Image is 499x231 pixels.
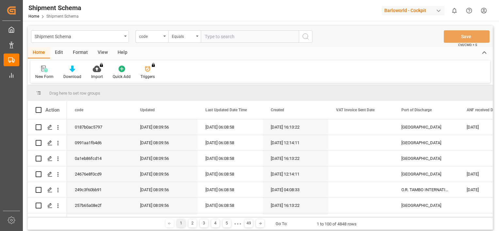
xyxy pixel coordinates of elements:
[198,151,263,166] div: [DATE] 06:08:58
[263,151,328,166] div: [DATE] 16:13:22
[177,219,185,227] div: 1
[132,151,198,166] div: [DATE] 08:09:56
[28,119,67,135] div: Press SPACE to select this row.
[140,108,155,112] span: Updated
[444,30,490,43] button: Save
[462,3,476,18] button: Help Center
[28,47,50,58] div: Home
[394,198,459,213] div: [GEOGRAPHIC_DATA]
[263,182,328,197] div: [DATE] 04:08:33
[382,6,444,15] div: Barloworld - Cockpit
[28,3,81,13] div: Shipment Schema
[113,74,131,80] div: Quick Add
[67,166,132,182] div: 24676e8f0cd9
[136,30,168,43] button: open menu
[49,91,100,96] span: Drag here to set row groups
[271,108,284,112] span: Created
[336,108,375,112] span: VAT Invoice Sent Date
[67,151,132,166] div: 0a1eb86fcd14
[93,47,113,58] div: View
[467,108,498,112] span: ANF received Date
[67,213,132,229] div: 2a5abfca2e6c
[28,166,67,182] div: Press SPACE to select this row.
[198,166,263,182] div: [DATE] 06:08:58
[263,213,328,229] div: [DATE] 12:14:11
[234,221,241,226] div: ● ● ●
[132,182,198,197] div: [DATE] 08:09:56
[28,213,67,229] div: Press SPACE to select this row.
[394,166,459,182] div: [GEOGRAPHIC_DATA]
[394,182,459,197] div: O.R. TAMBO INTERNATIONAL
[201,30,299,43] input: Type to search
[35,32,122,40] div: Shipment Schema
[28,182,67,198] div: Press SPACE to select this row.
[50,47,68,58] div: Edit
[276,221,287,227] div: Go To:
[31,30,129,43] button: open menu
[263,198,328,213] div: [DATE] 16:13:22
[401,108,432,112] span: Port of Discharge
[28,14,39,19] a: Home
[245,219,253,227] div: 49
[67,135,132,150] div: 0991aa1fb4d6
[263,166,328,182] div: [DATE] 12:14:11
[28,151,67,166] div: Press SPACE to select this row.
[382,4,447,17] button: Barloworld - Cockpit
[132,198,198,213] div: [DATE] 08:09:56
[67,182,132,197] div: 249c3f60bb91
[447,3,462,18] button: show 0 new notifications
[28,198,67,213] div: Press SPACE to select this row.
[168,30,201,43] button: open menu
[68,47,93,58] div: Format
[458,42,477,47] span: Ctrl/CMD + S
[394,135,459,150] div: [GEOGRAPHIC_DATA]
[211,219,219,227] div: 4
[394,119,459,135] div: [GEOGRAPHIC_DATA]
[198,198,263,213] div: [DATE] 06:08:58
[205,108,247,112] span: Last Updated Date Time
[394,151,459,166] div: [GEOGRAPHIC_DATA]
[263,135,328,150] div: [DATE] 12:14:11
[28,135,67,151] div: Press SPACE to select this row.
[172,32,194,39] div: Equals
[132,135,198,150] div: [DATE] 08:09:56
[198,135,263,150] div: [DATE] 06:08:58
[317,221,357,227] div: 1 to 100 of 4848 rows
[198,213,263,229] div: [DATE] 06:08:58
[299,30,313,43] button: search button
[139,32,161,39] div: code
[200,219,208,227] div: 3
[75,108,83,112] span: code
[63,74,81,80] div: Download
[132,166,198,182] div: [DATE] 08:09:56
[67,198,132,213] div: 257b65a08e2f
[132,119,198,135] div: [DATE] 08:09:56
[67,119,132,135] div: 0187b0ac5797
[223,219,231,227] div: 5
[198,119,263,135] div: [DATE] 06:08:58
[132,213,198,229] div: [DATE] 08:09:56
[394,213,459,229] div: [GEOGRAPHIC_DATA]
[198,182,263,197] div: [DATE] 06:08:58
[35,74,54,80] div: New Form
[113,47,132,58] div: Help
[45,107,59,113] div: Action
[263,119,328,135] div: [DATE] 16:13:22
[188,219,197,227] div: 2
